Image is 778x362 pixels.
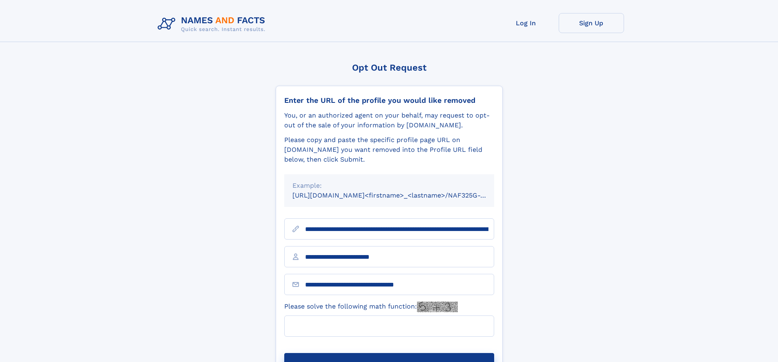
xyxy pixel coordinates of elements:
div: Example: [292,181,486,191]
a: Sign Up [559,13,624,33]
div: Enter the URL of the profile you would like removed [284,96,494,105]
div: Please copy and paste the specific profile page URL on [DOMAIN_NAME] you want removed into the Pr... [284,135,494,164]
div: You, or an authorized agent on your behalf, may request to opt-out of the sale of your informatio... [284,111,494,130]
a: Log In [493,13,559,33]
label: Please solve the following math function: [284,302,458,312]
img: Logo Names and Facts [154,13,272,35]
div: Opt Out Request [276,62,503,73]
small: [URL][DOMAIN_NAME]<firstname>_<lastname>/NAF325G-xxxxxxxx [292,191,510,199]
